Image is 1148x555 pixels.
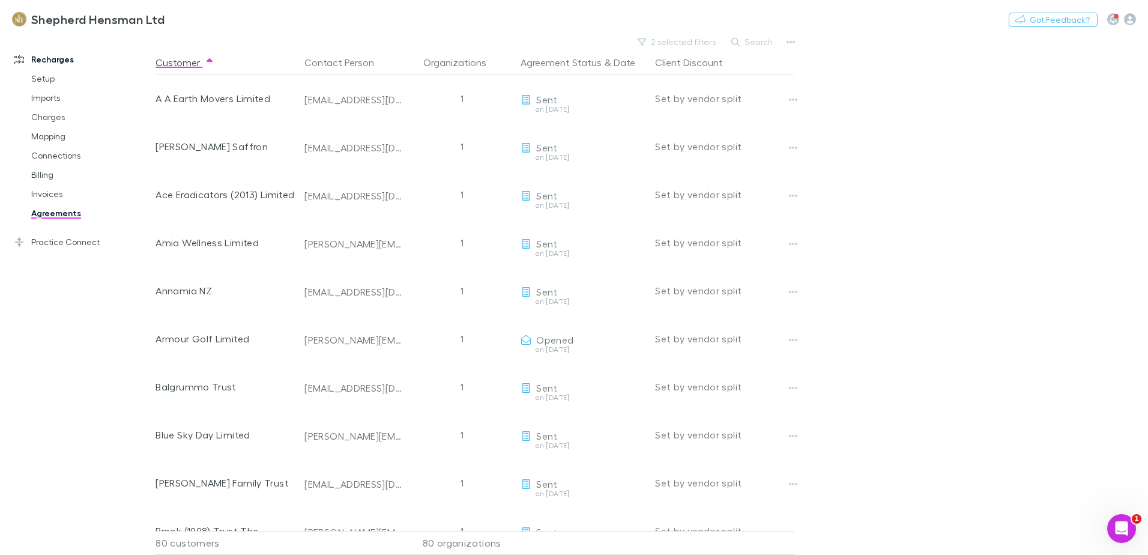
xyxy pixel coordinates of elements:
[536,430,557,441] span: Sent
[521,250,645,257] div: on [DATE]
[655,363,794,411] div: Set by vendor split
[536,94,557,105] span: Sent
[521,50,645,74] div: &
[156,411,295,459] div: Blue Sky Day Limited
[304,94,403,106] div: [EMAIL_ADDRESS][DOMAIN_NAME]
[408,507,516,555] div: 1
[304,526,403,538] div: [PERSON_NAME][EMAIL_ADDRESS][DOMAIN_NAME]
[304,238,403,250] div: [PERSON_NAME][EMAIL_ADDRESS][PERSON_NAME][DOMAIN_NAME]
[521,346,645,353] div: on [DATE]
[655,459,794,507] div: Set by vendor split
[655,267,794,315] div: Set by vendor split
[19,204,162,223] a: Agreements
[304,142,403,154] div: [EMAIL_ADDRESS][DOMAIN_NAME]
[19,165,162,184] a: Billing
[156,50,214,74] button: Customer
[156,315,295,363] div: Armour Golf Limited
[655,50,737,74] button: Client Discount
[536,478,557,490] span: Sent
[156,219,295,267] div: Amia Wellness Limited
[1107,514,1136,543] iframe: Intercom live chat
[655,74,794,123] div: Set by vendor split
[19,184,162,204] a: Invoices
[304,382,403,394] div: [EMAIL_ADDRESS][DOMAIN_NAME]
[536,382,557,393] span: Sent
[156,459,295,507] div: [PERSON_NAME] Family Trust
[614,50,635,74] button: Date
[156,507,295,555] div: Brook (1998) Trust The
[156,267,295,315] div: Annamia NZ
[19,88,162,108] a: Imports
[156,123,295,171] div: [PERSON_NAME] Saffron
[408,411,516,459] div: 1
[1132,514,1141,524] span: 1
[536,334,573,345] span: Opened
[304,430,403,442] div: [PERSON_NAME][EMAIL_ADDRESS][DOMAIN_NAME]
[408,74,516,123] div: 1
[31,12,165,26] h3: Shepherd Hensman Ltd
[12,12,26,26] img: Shepherd Hensman Ltd's Logo
[536,286,557,297] span: Sent
[521,106,645,113] div: on [DATE]
[632,35,723,49] button: 2 selected filters
[1009,13,1098,27] button: Got Feedback?
[655,219,794,267] div: Set by vendor split
[521,394,645,401] div: on [DATE]
[521,202,645,209] div: on [DATE]
[536,238,557,249] span: Sent
[423,50,501,74] button: Organizations
[408,459,516,507] div: 1
[408,315,516,363] div: 1
[655,315,794,363] div: Set by vendor split
[536,142,557,153] span: Sent
[655,123,794,171] div: Set by vendor split
[19,127,162,146] a: Mapping
[521,50,602,74] button: Agreement Status
[521,442,645,449] div: on [DATE]
[521,490,645,497] div: on [DATE]
[156,171,295,219] div: Ace Eradicators (2013) Limited
[408,171,516,219] div: 1
[655,507,794,555] div: Set by vendor split
[2,50,162,69] a: Recharges
[725,35,780,49] button: Search
[19,108,162,127] a: Charges
[408,531,516,555] div: 80 organizations
[19,146,162,165] a: Connections
[536,190,557,201] span: Sent
[304,286,403,298] div: [EMAIL_ADDRESS][DOMAIN_NAME]
[655,171,794,219] div: Set by vendor split
[408,123,516,171] div: 1
[408,219,516,267] div: 1
[304,334,403,346] div: [PERSON_NAME][EMAIL_ADDRESS][DOMAIN_NAME]
[304,190,403,202] div: [EMAIL_ADDRESS][DOMAIN_NAME]
[2,232,162,252] a: Practice Connect
[536,526,557,538] span: Sent
[408,267,516,315] div: 1
[19,69,162,88] a: Setup
[304,478,403,490] div: [EMAIL_ADDRESS][DOMAIN_NAME]
[408,363,516,411] div: 1
[156,363,295,411] div: Balgrummo Trust
[156,531,300,555] div: 80 customers
[521,298,645,305] div: on [DATE]
[5,5,172,34] a: Shepherd Hensman Ltd
[521,154,645,161] div: on [DATE]
[655,411,794,459] div: Set by vendor split
[304,50,388,74] button: Contact Person
[156,74,295,123] div: A A Earth Movers Limited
